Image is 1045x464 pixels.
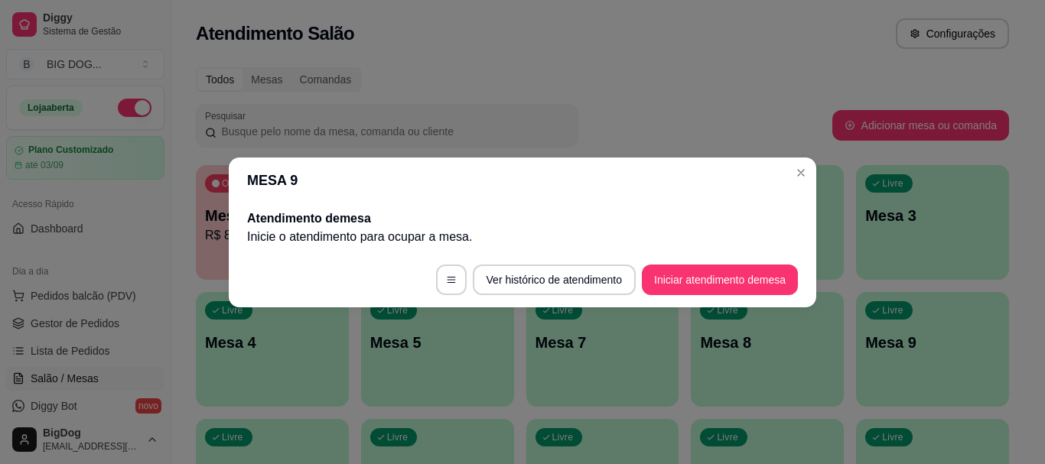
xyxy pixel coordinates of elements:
[247,228,798,246] p: Inicie o atendimento para ocupar a mesa .
[789,161,813,185] button: Close
[473,264,636,295] button: Ver histórico de atendimento
[247,209,798,228] h2: Atendimento de mesa
[642,264,798,295] button: Iniciar atendimento demesa
[229,157,816,203] header: MESA 9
